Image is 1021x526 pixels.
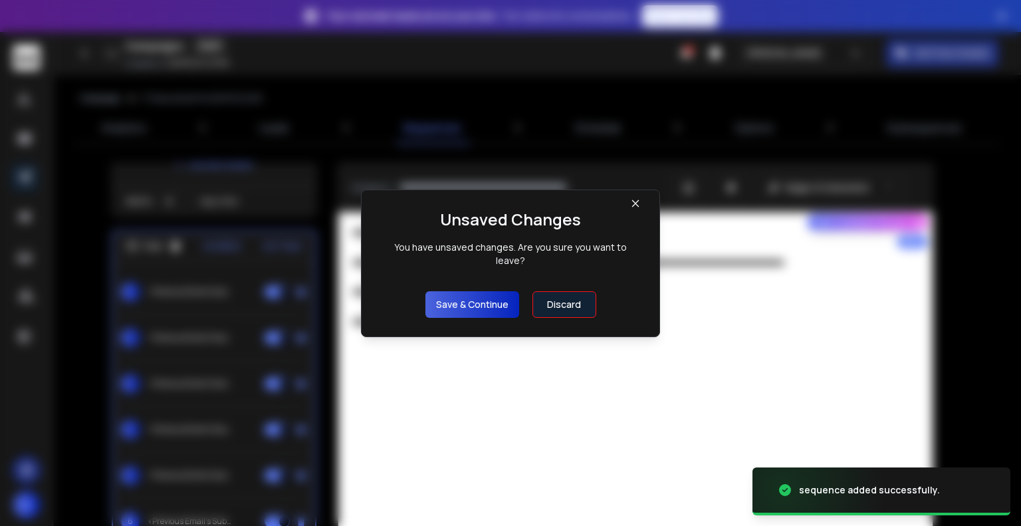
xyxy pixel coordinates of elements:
[532,291,596,318] button: Discard
[440,209,581,230] h1: Unsaved Changes
[799,483,940,497] div: sequence added successfully.
[425,291,519,318] button: Save & Continue
[380,241,641,267] div: You have unsaved changes. Are you sure you want to leave?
